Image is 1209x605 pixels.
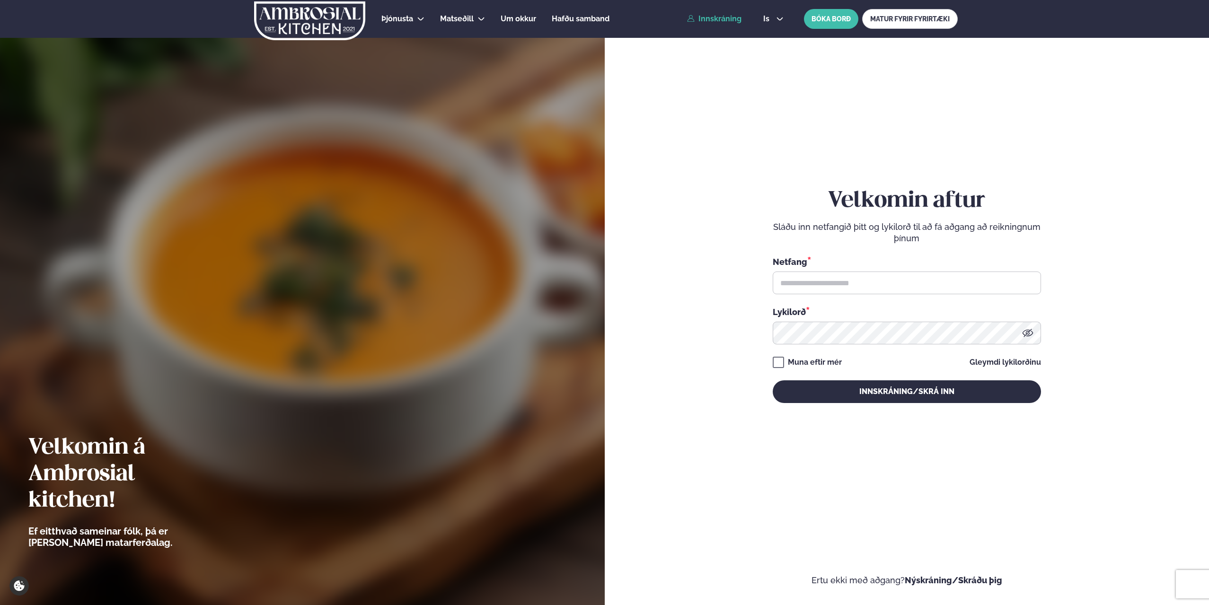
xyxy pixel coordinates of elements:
[501,14,536,23] span: Um okkur
[773,306,1041,318] div: Lykilorð
[905,575,1002,585] a: Nýskráning/Skráðu þig
[756,15,791,23] button: is
[440,14,474,23] span: Matseðill
[773,380,1041,403] button: Innskráning/Skrá inn
[9,576,29,596] a: Cookie settings
[862,9,958,29] a: MATUR FYRIR FYRIRTÆKI
[687,15,741,23] a: Innskráning
[970,359,1041,366] a: Gleymdi lykilorðinu
[773,188,1041,214] h2: Velkomin aftur
[440,13,474,25] a: Matseðill
[763,15,772,23] span: is
[501,13,536,25] a: Um okkur
[253,1,366,40] img: logo
[552,13,609,25] a: Hafðu samband
[633,575,1181,586] p: Ertu ekki með aðgang?
[381,14,413,23] span: Þjónusta
[381,13,413,25] a: Þjónusta
[552,14,609,23] span: Hafðu samband
[773,221,1041,244] p: Sláðu inn netfangið þitt og lykilorð til að fá aðgang að reikningnum þínum
[804,9,858,29] button: BÓKA BORÐ
[773,255,1041,268] div: Netfang
[28,526,225,548] p: Ef eitthvað sameinar fólk, þá er [PERSON_NAME] matarferðalag.
[28,435,225,514] h2: Velkomin á Ambrosial kitchen!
